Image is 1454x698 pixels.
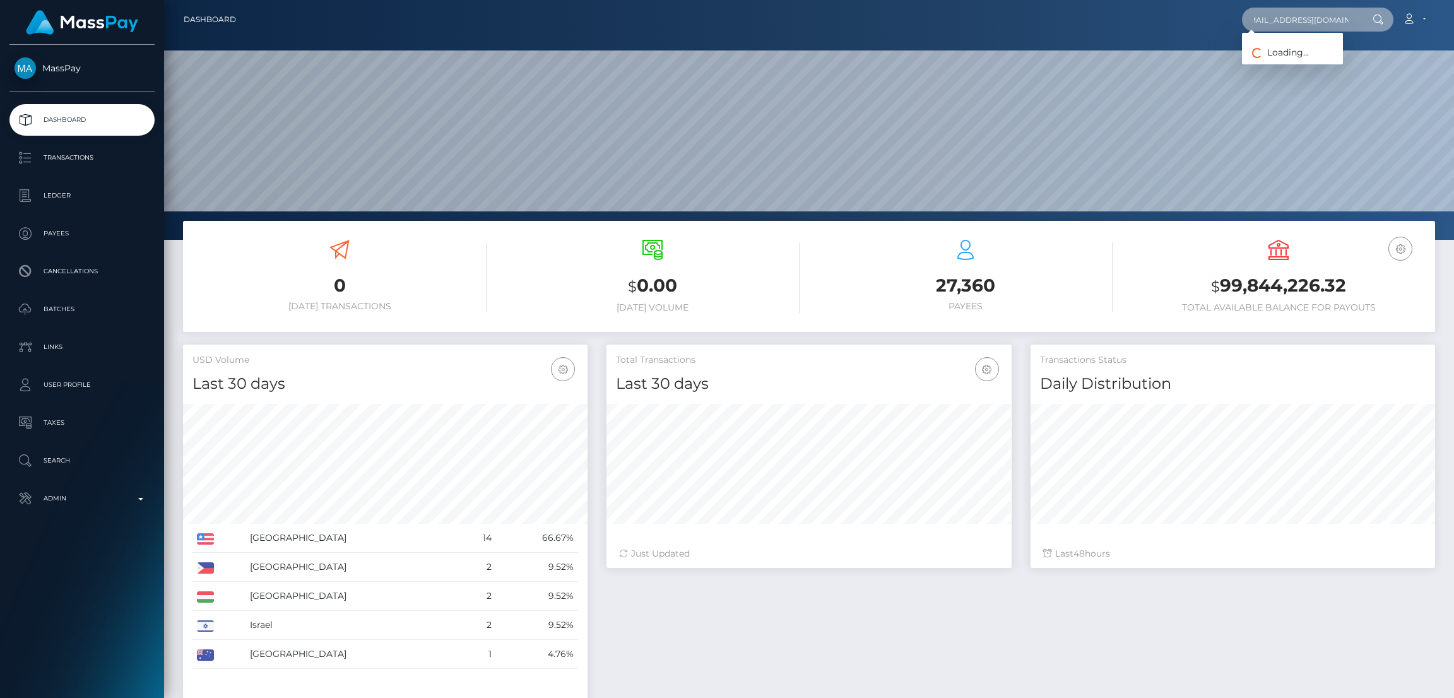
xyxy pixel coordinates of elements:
h3: 0.00 [505,273,800,299]
p: Admin [15,489,150,508]
a: Dashboard [9,104,155,136]
a: Links [9,331,155,363]
td: 2 [460,611,496,640]
img: PH.png [197,562,214,574]
p: Taxes [15,413,150,432]
h5: Transactions Status [1040,354,1426,367]
td: 2 [460,582,496,611]
div: Just Updated [619,547,998,560]
h3: 0 [192,273,487,298]
a: Search [9,445,155,476]
p: Ledger [15,186,150,205]
h4: Last 30 days [616,373,1002,395]
h6: Payees [819,301,1113,312]
td: 9.52% [496,582,578,611]
a: Batches [9,293,155,325]
td: [GEOGRAPHIC_DATA] [245,640,460,669]
td: 9.52% [496,553,578,582]
img: MassPay Logo [26,10,138,35]
p: Dashboard [15,110,150,129]
h3: 99,844,226.32 [1132,273,1426,299]
h6: [DATE] Volume [505,302,800,313]
h6: [DATE] Transactions [192,301,487,312]
a: Taxes [9,407,155,439]
p: Payees [15,224,150,243]
td: [GEOGRAPHIC_DATA] [245,582,460,611]
a: Cancellations [9,256,155,287]
img: AU.png [197,649,214,661]
img: IL.png [197,620,214,632]
h5: Total Transactions [616,354,1002,367]
p: Cancellations [15,262,150,281]
td: [GEOGRAPHIC_DATA] [245,524,460,553]
td: 2 [460,553,496,582]
a: Admin [9,483,155,514]
td: [GEOGRAPHIC_DATA] [245,553,460,582]
h5: USD Volume [192,354,578,367]
h3: 27,360 [819,273,1113,298]
a: User Profile [9,369,155,401]
h6: Total Available Balance for Payouts [1132,302,1426,313]
p: Links [15,338,150,357]
img: MassPay [15,57,36,79]
a: Ledger [9,180,155,211]
td: 4.76% [496,640,578,669]
h4: Last 30 days [192,373,578,395]
a: Transactions [9,142,155,174]
td: 9.52% [496,611,578,640]
a: Payees [9,218,155,249]
h4: Daily Distribution [1040,373,1426,395]
input: Search... [1242,8,1361,32]
small: $ [628,278,637,295]
td: 1 [460,640,496,669]
p: Search [15,451,150,470]
span: Loading... [1242,47,1309,58]
p: Transactions [15,148,150,167]
p: Batches [15,300,150,319]
div: Last hours [1043,547,1422,560]
img: HU.png [197,591,214,603]
td: Israel [245,611,460,640]
img: US.png [197,533,214,545]
td: 14 [460,524,496,553]
td: 66.67% [496,524,578,553]
span: 48 [1073,548,1085,559]
a: Dashboard [184,6,236,33]
small: $ [1211,278,1220,295]
span: MassPay [9,62,155,74]
p: User Profile [15,376,150,394]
